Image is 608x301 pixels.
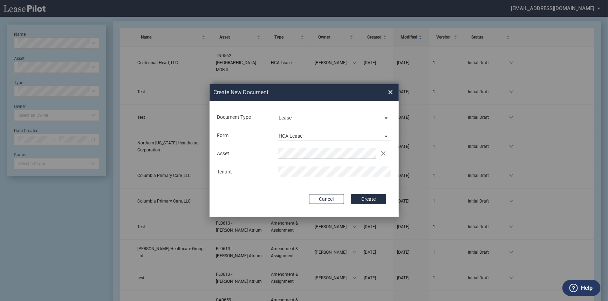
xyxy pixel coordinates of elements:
[388,87,393,98] span: ×
[213,114,274,121] div: Document Type
[278,130,391,141] md-select: Lease Form: HCA Lease
[213,132,274,139] div: Form
[351,194,386,204] button: Create
[279,115,292,121] div: Lease
[210,84,399,217] md-dialog: Create New ...
[278,112,391,122] md-select: Document Type: Lease
[214,89,363,96] h2: Create New Document
[213,150,274,157] div: Asset
[279,133,302,139] div: HCA Lease
[581,283,593,293] label: Help
[213,169,274,176] div: Tenant
[309,194,344,204] button: Cancel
